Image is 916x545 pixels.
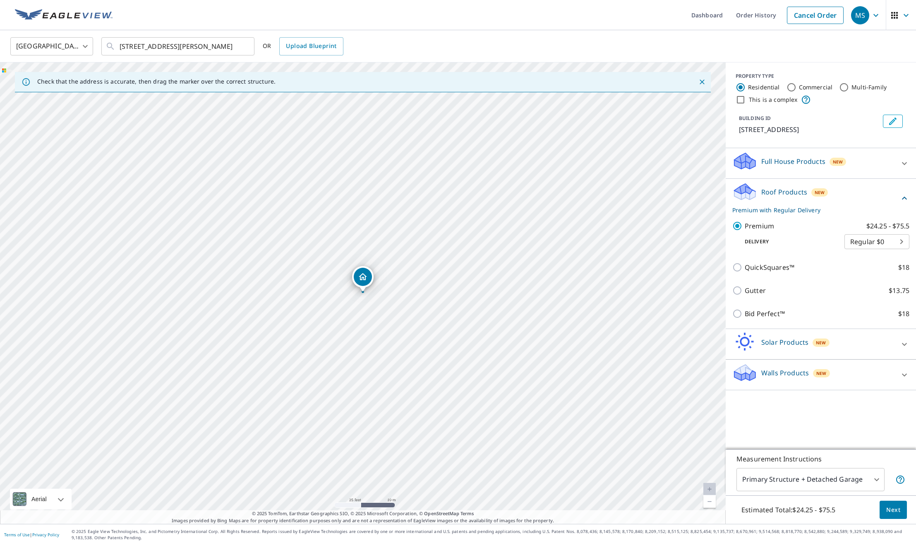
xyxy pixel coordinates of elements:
[732,206,899,214] p: Premium with Regular Delivery
[10,489,72,509] div: Aerial
[286,41,336,51] span: Upload Blueprint
[120,35,237,58] input: Search by address or latitude-longitude
[735,501,842,519] p: Estimated Total: $24.25 - $75.5
[424,510,459,516] a: OpenStreetMap
[352,266,374,292] div: Dropped pin, building 1, Residential property, 579 Buff Creek Rd Sylva, NC 28779
[252,510,474,517] span: © 2025 TomTom, Earthstar Geographics SIO, © 2025 Microsoft Corporation, ©
[761,368,809,378] p: Walls Products
[816,370,826,377] span: New
[739,115,771,122] p: BUILDING ID
[851,83,887,91] label: Multi-Family
[15,9,113,22] img: EV Logo
[732,363,909,387] div: Walls ProductsNew
[10,35,93,58] div: [GEOGRAPHIC_DATA]
[799,83,833,91] label: Commercial
[739,125,880,134] p: [STREET_ADDRESS]
[732,238,844,245] p: Delivery
[886,505,900,515] span: Next
[460,510,474,516] a: Terms
[866,221,909,231] p: $24.25 - $75.5
[745,221,774,231] p: Premium
[815,189,825,196] span: New
[745,286,766,295] p: Gutter
[761,187,807,197] p: Roof Products
[749,96,798,104] label: This is a complex
[895,475,905,485] span: Your report will include the primary structure and a detached garage if one exists.
[889,286,909,295] p: $13.75
[736,454,905,464] p: Measurement Instructions
[263,37,343,55] div: OR
[851,6,869,24] div: MS
[736,468,885,491] div: Primary Structure + Detached Garage
[748,83,780,91] label: Residential
[703,495,716,508] a: Current Level 20, Zoom Out
[787,7,844,24] a: Cancel Order
[761,337,808,347] p: Solar Products
[816,339,826,346] span: New
[279,37,343,55] a: Upload Blueprint
[898,262,909,272] p: $18
[736,72,906,80] div: PROPERTY TYPE
[898,309,909,319] p: $18
[844,230,909,253] div: Regular $0
[4,532,59,537] p: |
[72,528,912,541] p: © 2025 Eagle View Technologies, Inc. and Pictometry International Corp. All Rights Reserved. Repo...
[732,182,909,214] div: Roof ProductsNewPremium with Regular Delivery
[732,151,909,175] div: Full House ProductsNew
[732,332,909,356] div: Solar ProductsNew
[880,501,907,519] button: Next
[703,483,716,495] a: Current Level 20, Zoom In Disabled
[697,77,707,87] button: Close
[745,309,785,319] p: Bid Perfect™
[745,262,794,272] p: QuickSquares™
[833,158,843,165] span: New
[29,489,49,509] div: Aerial
[761,156,825,166] p: Full House Products
[37,78,276,85] p: Check that the address is accurate, then drag the marker over the correct structure.
[32,532,59,538] a: Privacy Policy
[883,115,903,128] button: Edit building 1
[4,532,30,538] a: Terms of Use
